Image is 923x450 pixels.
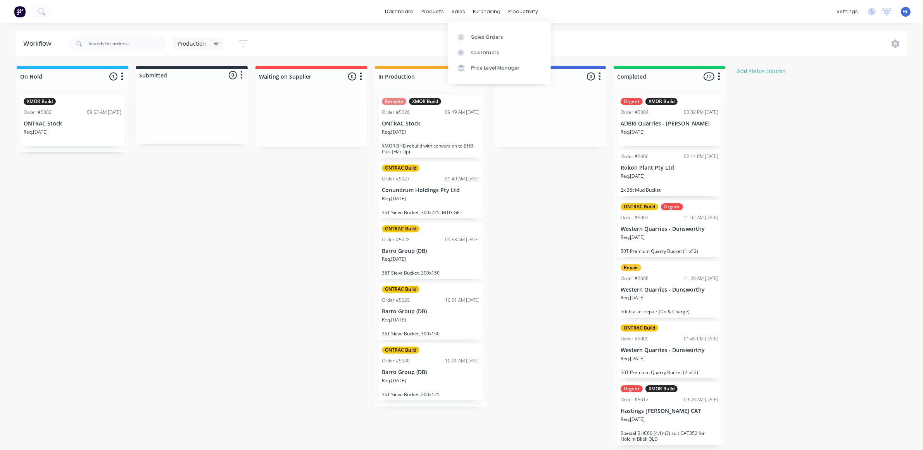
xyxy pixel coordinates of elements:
[382,369,480,376] p: Barro Group (DB)
[504,6,542,17] div: productivity
[382,98,406,105] div: Remake
[621,355,645,362] p: Req. [DATE]
[621,416,645,423] p: Req. [DATE]
[684,214,718,221] div: 11:02 AM [DATE]
[445,357,480,364] div: 10:01 AM [DATE]
[833,6,862,17] div: settings
[684,275,718,282] div: 11:20 AM [DATE]
[661,203,683,210] div: Urgent
[379,95,483,158] div: RemakeXMOR BuildOrder #502609:49 AM [DATE]ONTRAC StockReq.[DATE]XMOR BHB rebuild with conversion ...
[621,325,658,331] div: ONTRAC Build
[23,39,55,48] div: Workflow
[382,195,406,202] p: Req. [DATE]
[382,357,410,364] div: Order #5030
[621,275,649,282] div: Order #5008
[381,6,418,17] a: dashboard
[445,236,480,243] div: 09:58 AM [DATE]
[382,143,480,155] p: XMOR BHB rebuild with conversion to BHB-Plus (Flat Lip)
[684,109,718,116] div: 03:32 PM [DATE]
[621,98,643,105] div: Urgent
[618,261,721,318] div: RepairOrder #500811:20 AM [DATE]Western Quarries - DunsworthyReq.[DATE]50t bucket repair (Do & Ch...
[382,256,406,263] p: Req. [DATE]
[621,396,649,403] div: Order #5012
[24,129,48,136] p: Req. [DATE]
[382,248,480,254] p: Barro Group (DB)
[448,29,551,45] a: Sales Orders
[382,225,419,232] div: ONTRAC Build
[621,165,718,171] p: Rokon Plant Pty Ltd
[645,98,678,105] div: XMOR Build
[382,331,480,337] p: 36T Sieve Bucket, 300x150
[621,120,718,127] p: ADBRI Quarries - [PERSON_NAME]
[21,95,124,146] div: XMOR BuildOrder #500209:53 AM [DATE]ONTRAC StockReq.[DATE]
[621,309,718,314] p: 50t bucket repair (Do & Charge)
[621,347,718,354] p: Western Quarries - Dunsworthy
[448,6,469,17] div: sales
[379,222,483,279] div: ONTRAC BuildOrder #502809:58 AM [DATE]Barro Group (DB)Req.[DATE]36T Sieve Bucket, 300x150
[24,120,121,127] p: ONTRAC Stock
[87,109,121,116] div: 09:53 AM [DATE]
[382,270,480,276] p: 36T Sieve Bucket, 300x150
[645,385,678,392] div: XMOR Build
[382,129,406,136] p: Req. [DATE]
[382,308,480,315] p: Barro Group (DB)
[14,6,26,17] img: Factory
[178,40,206,48] span: Production
[621,287,718,293] p: Western Quarries - Dunsworthy
[382,392,480,397] p: 36T Sieve Bucket, 200x125
[382,316,406,323] p: Req. [DATE]
[621,214,649,221] div: Order #5007
[382,109,410,116] div: Order #5026
[621,408,718,414] p: Hastings [PERSON_NAME] CAT
[684,396,718,403] div: 09:28 AM [DATE]
[88,36,165,52] input: Search for orders...
[621,109,649,116] div: Order #5004
[621,129,645,136] p: Req. [DATE]
[684,153,718,160] div: 02:14 PM [DATE]
[621,203,658,210] div: ONTRAC Build
[471,65,520,72] div: Price Level Manager
[621,173,645,180] p: Req. [DATE]
[382,120,480,127] p: ONTRAC Stock
[445,109,480,116] div: 09:49 AM [DATE]
[471,49,499,56] div: Customers
[382,210,480,215] p: 36T Sieve Bucket, 300x225, MTG GET
[448,45,551,60] a: Customers
[382,297,410,304] div: Order #5029
[621,187,718,193] p: 2x 36t Mud Bucket
[621,385,643,392] div: Urgent
[382,175,410,182] div: Order #5027
[379,344,483,400] div: ONTRAC BuildOrder #503010:01 AM [DATE]Barro Group (DB)Req.[DATE]36T Sieve Bucket, 200x125
[618,150,721,196] div: Order #500602:14 PM [DATE]Rokon Plant Pty LtdReq.[DATE]2x 36t Mud Bucket
[621,226,718,232] p: Western Quarries - Dunsworthy
[445,297,480,304] div: 10:01 AM [DATE]
[733,66,790,76] button: Add status column
[618,382,721,445] div: UrgentXMOR BuildOrder #501209:28 AM [DATE]Hastings [PERSON_NAME] CATReq.[DATE]Special BHC60 (4.1m...
[621,369,718,375] p: 50T Premium Quarry Bucket (2 of 2)
[382,377,406,384] p: Req. [DATE]
[382,347,419,354] div: ONTRAC Build
[471,34,503,41] div: Sales Orders
[382,286,419,293] div: ONTRAC Build
[24,109,52,116] div: Order #5002
[379,283,483,340] div: ONTRAC BuildOrder #502910:01 AM [DATE]Barro Group (DB)Req.[DATE]36T Sieve Bucket, 300x150
[618,95,721,146] div: UrgentXMOR BuildOrder #500403:32 PM [DATE]ADBRI Quarries - [PERSON_NAME]Req.[DATE]
[418,6,448,17] div: products
[409,98,441,105] div: XMOR Build
[379,161,483,218] div: ONTRAC BuildOrder #502709:49 AM [DATE]Conundrum Holdings Pty LtdReq.[DATE]36T Sieve Bucket, 300x2...
[618,321,721,378] div: ONTRAC BuildOrder #500901:45 PM [DATE]Western Quarries - DunsworthyReq.[DATE]50T Premium Quarry B...
[621,430,718,442] p: Special BHC60 (4.1m3) suit CAT352 for Holcim Blibli QLD
[382,236,410,243] div: Order #5028
[469,6,504,17] div: purchasing
[621,294,645,301] p: Req. [DATE]
[445,175,480,182] div: 09:49 AM [DATE]
[448,60,551,76] a: Price Level Manager
[618,200,721,257] div: ONTRAC BuildUrgentOrder #500711:02 AM [DATE]Western Quarries - DunsworthyReq.[DATE]50T Premium Qu...
[621,248,718,254] p: 50T Premium Quarry Bucket (1 of 2)
[382,165,419,172] div: ONTRAC Build
[621,234,645,241] p: Req. [DATE]
[24,98,56,105] div: XMOR Build
[621,335,649,342] div: Order #5009
[382,187,480,194] p: Conundrum Holdings Pty Ltd
[684,335,718,342] div: 01:45 PM [DATE]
